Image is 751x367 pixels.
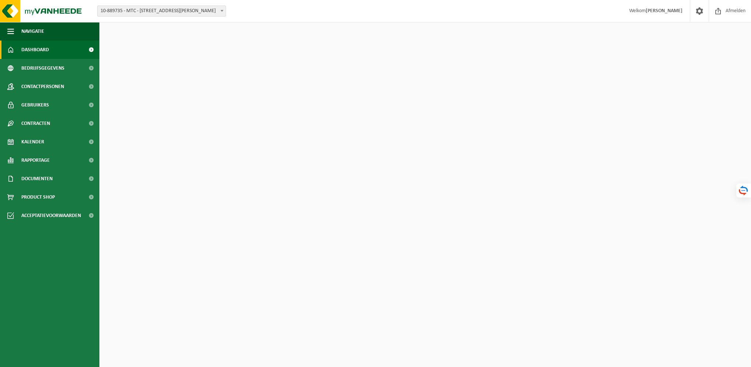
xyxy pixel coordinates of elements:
[21,114,50,133] span: Contracten
[21,77,64,96] span: Contactpersonen
[21,59,64,77] span: Bedrijfsgegevens
[21,41,49,59] span: Dashboard
[21,133,44,151] span: Kalender
[21,188,55,206] span: Product Shop
[21,206,81,225] span: Acceptatievoorwaarden
[21,169,53,188] span: Documenten
[21,151,50,169] span: Rapportage
[98,6,226,16] span: 10-889735 - MTC - 7170 MANAGE, RUE JEAN PERRIN 5
[21,96,49,114] span: Gebruikers
[646,8,683,14] strong: [PERSON_NAME]
[97,6,226,17] span: 10-889735 - MTC - 7170 MANAGE, RUE JEAN PERRIN 5
[21,22,44,41] span: Navigatie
